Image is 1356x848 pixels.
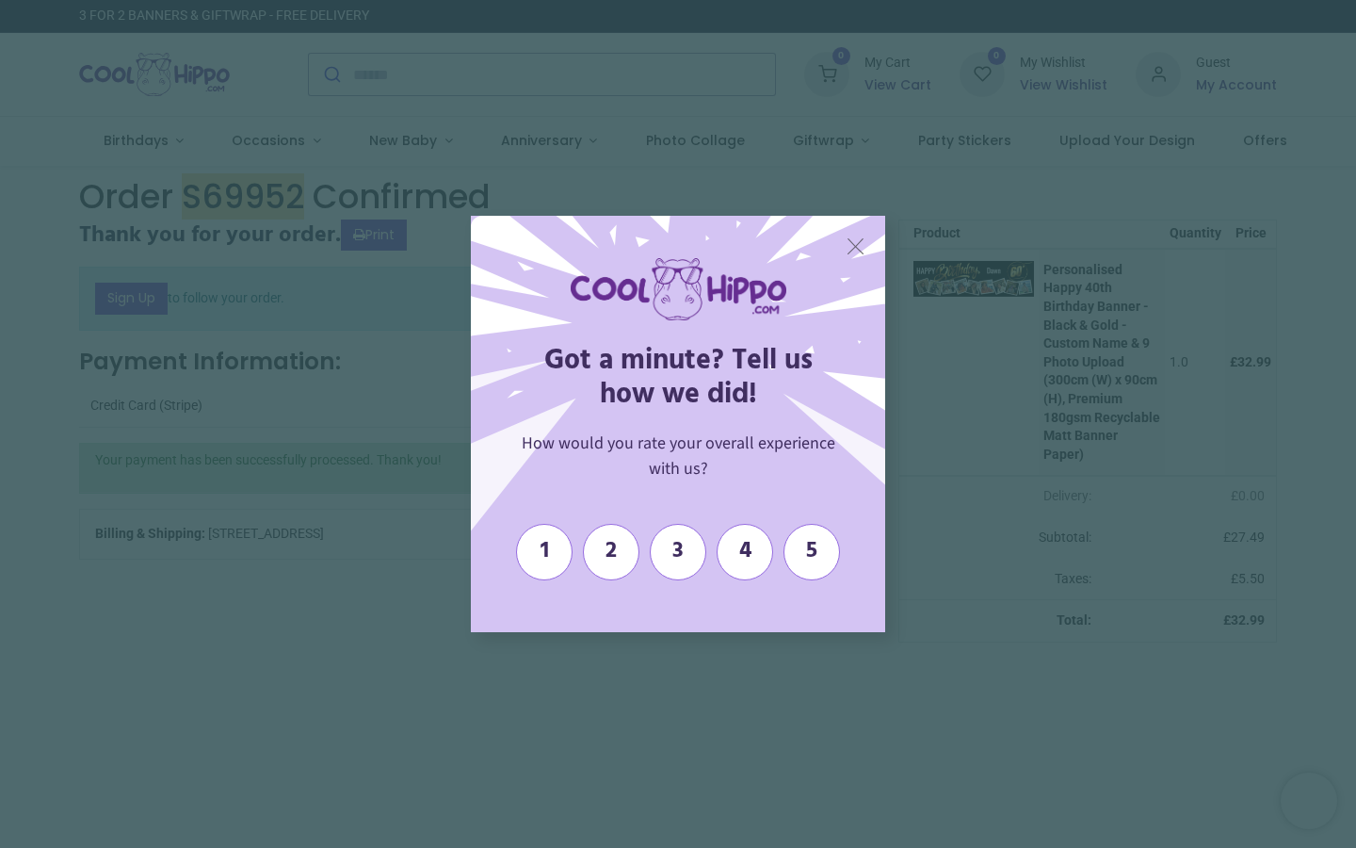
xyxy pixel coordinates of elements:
span: 5 [794,538,830,565]
span: Got a minute? Tell us how we did! [544,338,813,417]
span: X [846,232,865,260]
span: 3 [660,538,696,565]
span: 2 [593,538,629,565]
span: 4 [727,538,763,565]
span: 1 [526,538,562,565]
span: How would you rate your overall experience with us? [522,432,835,481]
img: logo-coolhippo.com_1754486641143.png [571,258,786,319]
